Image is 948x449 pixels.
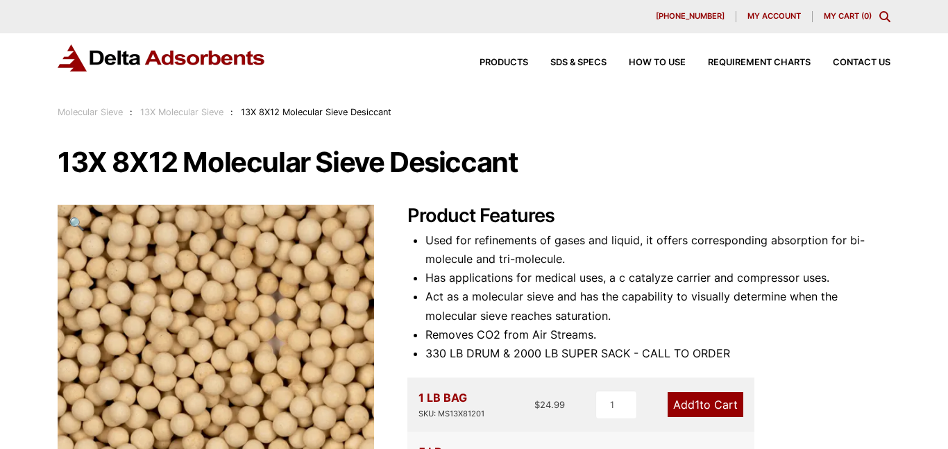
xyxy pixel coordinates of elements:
[69,216,85,231] span: 🔍
[550,58,607,67] span: SDS & SPECS
[457,58,528,67] a: Products
[58,148,890,177] h1: 13X 8X12 Molecular Sieve Desiccant
[708,58,811,67] span: Requirement Charts
[686,58,811,67] a: Requirement Charts
[833,58,890,67] span: Contact Us
[425,287,890,325] li: Act as a molecular sieve and has the capability to visually determine when the molecular sieve re...
[824,11,872,21] a: My Cart (0)
[656,12,725,20] span: [PHONE_NUMBER]
[58,107,123,117] a: Molecular Sieve
[747,12,801,20] span: My account
[418,389,484,421] div: 1 LB BAG
[425,325,890,344] li: Removes CO2 from Air Streams.
[425,344,890,363] li: 330 LB DRUM & 2000 LB SUPER SACK - CALL TO ORDER
[879,11,890,22] div: Toggle Modal Content
[130,107,133,117] span: :
[140,107,223,117] a: 13X Molecular Sieve
[480,58,528,67] span: Products
[230,107,233,117] span: :
[534,399,565,410] bdi: 24.99
[864,11,869,21] span: 0
[425,269,890,287] li: Has applications for medical uses, a c catalyze carrier and compressor uses.
[607,58,686,67] a: How to Use
[736,11,813,22] a: My account
[241,107,391,117] span: 13X 8X12 Molecular Sieve Desiccant
[528,58,607,67] a: SDS & SPECS
[811,58,890,67] a: Contact Us
[629,58,686,67] span: How to Use
[407,205,890,228] h2: Product Features
[534,399,540,410] span: $
[418,407,484,421] div: SKU: MS13X81201
[58,205,96,243] a: View full-screen image gallery
[668,392,743,417] a: Add1to Cart
[58,44,266,71] img: Delta Adsorbents
[425,231,890,269] li: Used for refinements of gases and liquid, it offers corresponding absorption for bi-molecule and ...
[645,11,736,22] a: [PHONE_NUMBER]
[695,398,700,412] span: 1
